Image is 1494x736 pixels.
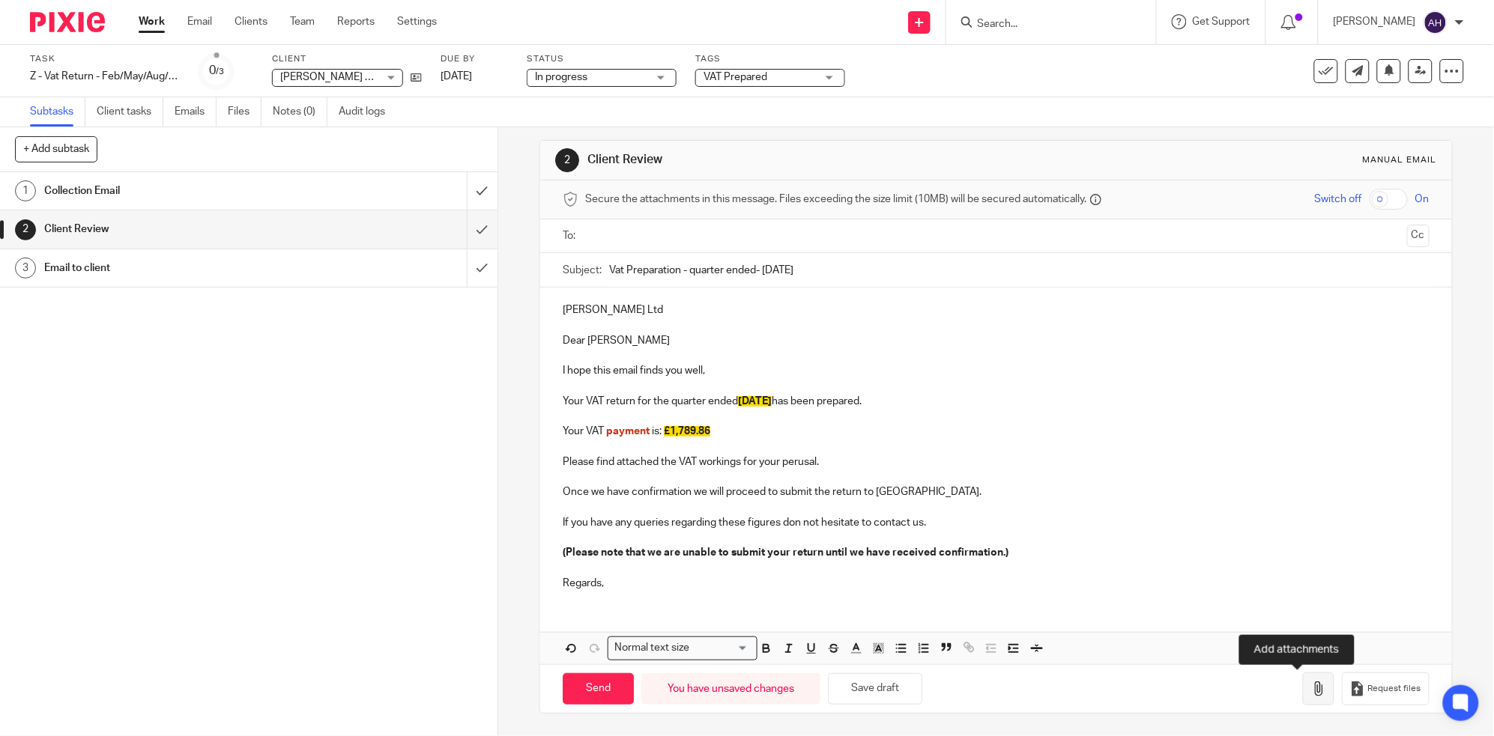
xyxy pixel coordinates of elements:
a: Reports [337,14,375,29]
img: svg%3E [1424,10,1448,34]
p: [PERSON_NAME] [1334,14,1416,29]
label: Status [527,53,677,65]
span: Request files [1368,683,1421,695]
span: Get Support [1193,16,1250,27]
h1: Client Review [587,152,1028,168]
div: Search for option [608,636,757,660]
a: Team [290,14,315,29]
span: [PERSON_NAME] Ltd [280,72,381,82]
p: Regards, [563,576,1430,591]
div: 2 [555,148,579,172]
strong: (Please note that we are unable to submit your return until we have received confirmation.) [563,547,1008,558]
a: Work [139,14,165,29]
p: Your VAT is: [563,424,1430,439]
input: Search for option [695,640,748,656]
p: I hope this email finds you well, [563,363,1430,378]
label: Due by [441,53,508,65]
h1: Email to client [44,257,316,279]
button: + Add subtask [15,136,97,162]
span: Switch off [1315,192,1362,207]
span: [DATE] [738,396,772,407]
a: Client tasks [97,97,163,127]
p: Dear [PERSON_NAME] [563,333,1430,348]
input: Search [976,18,1111,31]
p: Your VAT return for the quarter ended has been prepared. [563,394,1430,409]
h1: Collection Email [44,180,316,202]
div: 1 [15,180,36,201]
p: Once we have confirmation we will proceed to submit the return to [GEOGRAPHIC_DATA]. [563,484,1430,499]
a: Emails [175,97,217,127]
a: Audit logs [339,97,396,127]
h1: Client Review [44,218,316,240]
span: In progress [535,72,587,82]
button: Cc [1407,225,1430,247]
a: Clients [235,14,267,29]
input: Send [563,673,634,705]
a: Email [187,14,212,29]
a: Settings [397,14,437,29]
span: Normal text size [611,640,693,656]
label: Tags [695,53,845,65]
div: 0 [209,62,224,79]
div: You have unsaved changes [641,673,820,705]
span: [DATE] [441,71,472,82]
p: If you have any queries regarding these figures don not hesitate to contact us. [563,515,1430,530]
label: Subject: [563,263,602,278]
a: Notes (0) [273,97,327,127]
div: 3 [15,258,36,279]
label: To: [563,228,579,243]
div: 2 [15,219,36,240]
span: Secure the attachments in this message. Files exceeding the size limit (10MB) will be secured aut... [585,192,1086,207]
img: Pixie [30,12,105,32]
a: Files [228,97,261,127]
label: Client [272,53,422,65]
div: Manual email [1363,154,1437,166]
span: £1,789.86 [664,426,710,437]
button: Save draft [828,673,922,705]
span: payment [606,426,650,437]
p: Please find attached the VAT workings for your perusal. [563,454,1430,469]
div: Z - Vat Return - Feb/May/Aug/Nov [30,69,180,84]
small: /3 [216,67,224,76]
button: Request files [1342,672,1429,706]
span: VAT Prepared [704,72,767,82]
label: Task [30,53,180,65]
span: On [1415,192,1430,207]
a: Subtasks [30,97,85,127]
p: [PERSON_NAME] Ltd [563,302,1430,317]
